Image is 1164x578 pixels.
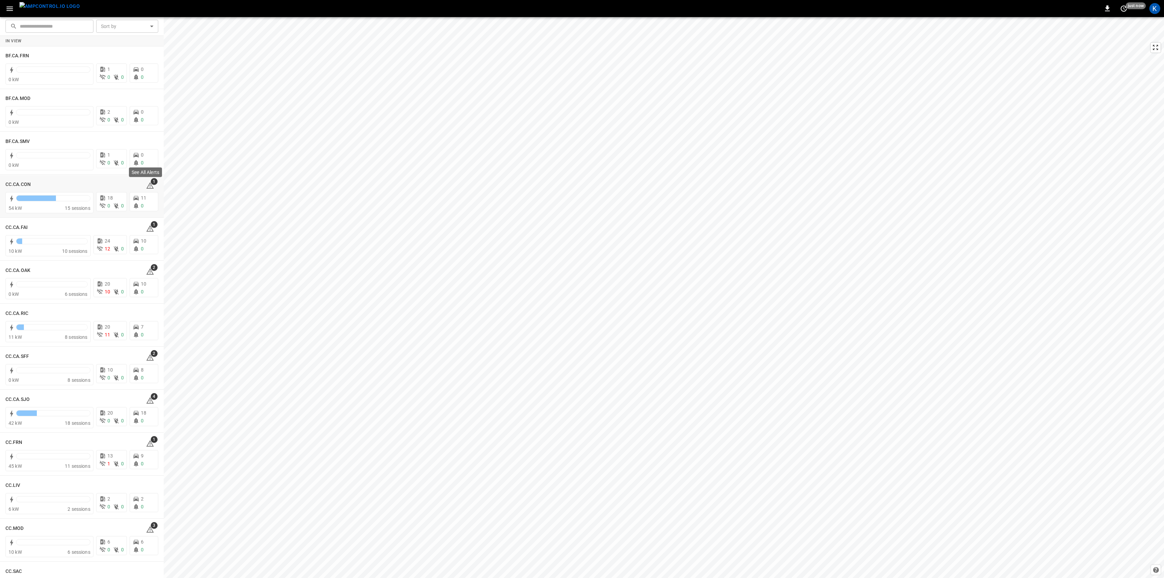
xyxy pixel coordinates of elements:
[107,160,110,165] span: 0
[141,289,144,294] span: 0
[141,453,144,459] span: 9
[107,74,110,80] span: 0
[107,547,110,552] span: 0
[105,289,110,294] span: 10
[121,461,124,466] span: 0
[105,332,110,337] span: 11
[5,439,23,446] h6: CC.FRN
[141,504,144,509] span: 0
[107,418,110,423] span: 0
[121,74,124,80] span: 0
[1149,3,1160,14] div: profile-icon
[151,264,158,271] span: 2
[151,350,158,357] span: 2
[107,109,110,115] span: 2
[68,377,90,383] span: 8 sessions
[65,334,88,340] span: 8 sessions
[141,547,144,552] span: 0
[107,496,110,502] span: 2
[9,463,22,469] span: 45 kW
[105,281,110,287] span: 20
[141,324,144,330] span: 7
[107,367,113,373] span: 10
[121,160,124,165] span: 0
[65,205,90,211] span: 15 sessions
[121,504,124,509] span: 0
[151,221,158,228] span: 1
[107,117,110,122] span: 0
[5,181,31,188] h6: CC.CA.CON
[105,324,110,330] span: 20
[1118,3,1129,14] button: set refresh interval
[68,506,90,512] span: 2 sessions
[141,418,144,423] span: 0
[121,203,124,208] span: 0
[105,246,110,251] span: 12
[5,568,22,575] h6: CC.SAC
[65,420,90,426] span: 18 sessions
[9,334,22,340] span: 11 kW
[141,74,144,80] span: 0
[68,549,90,555] span: 6 sessions
[141,496,144,502] span: 2
[105,238,110,244] span: 24
[107,410,113,416] span: 20
[141,195,146,201] span: 11
[5,39,22,43] strong: In View
[5,353,29,360] h6: CC.CA.SFF
[151,436,158,443] span: 1
[1126,2,1146,9] span: just now
[141,238,146,244] span: 10
[5,138,30,145] h6: BF.CA.SMV
[121,246,124,251] span: 0
[141,203,144,208] span: 0
[141,160,144,165] span: 0
[9,549,22,555] span: 10 kW
[5,396,30,403] h6: CC.CA.SJO
[141,461,144,466] span: 0
[132,169,159,176] p: See All Alerts
[107,195,113,201] span: 18
[9,420,22,426] span: 42 kW
[141,109,144,115] span: 0
[151,522,158,529] span: 3
[5,482,20,489] h6: CC.LIV
[121,289,124,294] span: 0
[5,224,28,231] h6: CC.CA.FAI
[121,547,124,552] span: 0
[141,152,144,158] span: 0
[151,393,158,400] span: 4
[65,291,88,297] span: 6 sessions
[141,367,144,373] span: 8
[9,506,19,512] span: 6 kW
[5,52,29,60] h6: BF.CA.FRN
[5,267,30,274] h6: CC.CA.OAK
[141,332,144,337] span: 0
[107,152,110,158] span: 1
[107,453,113,459] span: 13
[9,77,19,82] span: 0 kW
[19,2,80,11] img: ampcontrol.io logo
[121,418,124,423] span: 0
[141,281,146,287] span: 10
[9,162,19,168] span: 0 kW
[9,205,22,211] span: 54 kW
[141,375,144,380] span: 0
[65,463,90,469] span: 11 sessions
[9,248,22,254] span: 10 kW
[141,117,144,122] span: 0
[107,539,110,545] span: 6
[107,203,110,208] span: 0
[141,67,144,72] span: 0
[5,310,28,317] h6: CC.CA.RIC
[141,539,144,545] span: 6
[107,461,110,466] span: 1
[5,525,24,532] h6: CC.MOD
[9,291,19,297] span: 0 kW
[5,95,30,102] h6: BF.CA.MOD
[9,119,19,125] span: 0 kW
[121,375,124,380] span: 0
[107,67,110,72] span: 1
[121,332,124,337] span: 0
[9,377,19,383] span: 0 kW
